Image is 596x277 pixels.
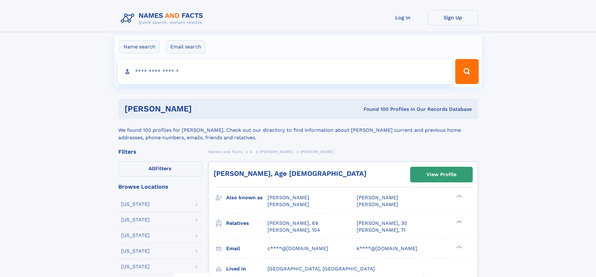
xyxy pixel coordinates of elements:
[226,218,267,229] h3: Relatives
[267,201,309,207] span: [PERSON_NAME]
[250,150,253,154] span: G
[455,59,478,84] button: Search Button
[260,150,293,154] span: [PERSON_NAME]
[455,220,462,224] div: ❯
[118,10,208,27] img: Logo Names and Facts
[214,170,366,177] a: [PERSON_NAME], Age [DEMOGRAPHIC_DATA]
[118,184,202,190] div: Browse Locations
[300,150,334,154] span: [PERSON_NAME]
[208,148,243,156] a: Names and Facts
[426,167,456,182] div: View Profile
[410,167,472,182] a: View Profile
[278,106,472,113] div: Found 100 Profiles In Our Records Database
[428,10,478,25] a: Sign Up
[267,195,309,200] span: [PERSON_NAME]
[226,243,267,254] h3: Email
[121,202,150,207] div: [US_STATE]
[118,161,202,176] label: Filters
[260,148,293,156] a: [PERSON_NAME]
[120,40,160,53] label: Name search
[250,148,253,156] a: G
[357,201,398,207] span: [PERSON_NAME]
[166,40,205,53] label: Email search
[357,220,407,227] a: [PERSON_NAME], 30
[118,119,478,141] div: We found 100 profiles for [PERSON_NAME]. Check out our directory to find information about [PERSO...
[118,59,453,84] input: search input
[267,266,375,272] span: [GEOGRAPHIC_DATA], [GEOGRAPHIC_DATA]
[455,194,462,198] div: ❯
[378,10,428,25] a: Log In
[455,245,462,249] div: ❯
[121,249,150,254] div: [US_STATE]
[226,192,267,203] h3: Also known as
[267,227,320,234] a: [PERSON_NAME], 104
[125,105,278,113] h1: [PERSON_NAME]
[121,233,150,238] div: [US_STATE]
[121,217,150,222] div: [US_STATE]
[267,220,318,227] a: [PERSON_NAME], 69
[226,264,267,274] h3: Lived in
[149,166,155,171] span: All
[118,149,202,155] div: Filters
[357,195,398,200] span: [PERSON_NAME]
[121,264,150,269] div: [US_STATE]
[357,227,405,234] a: [PERSON_NAME], 71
